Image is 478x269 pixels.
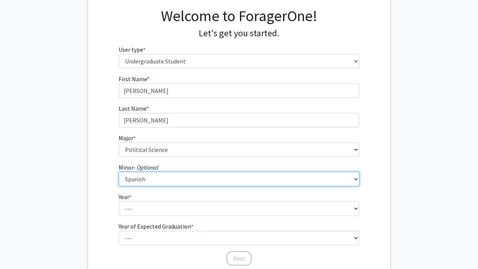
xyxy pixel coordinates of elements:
label: Year of Expected Graduation [119,222,193,231]
span: Last Name [119,105,146,112]
iframe: Chat [6,235,32,263]
button: Next [226,251,252,266]
label: Year [119,192,131,201]
h1: Welcome to ForagerOne! [119,7,359,25]
span: First Name [119,75,147,83]
i: - Optional [134,164,158,171]
label: Minor [119,163,158,172]
label: Major [119,133,136,142]
h4: Let's get you started. [119,28,359,39]
label: User type [119,45,145,54]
